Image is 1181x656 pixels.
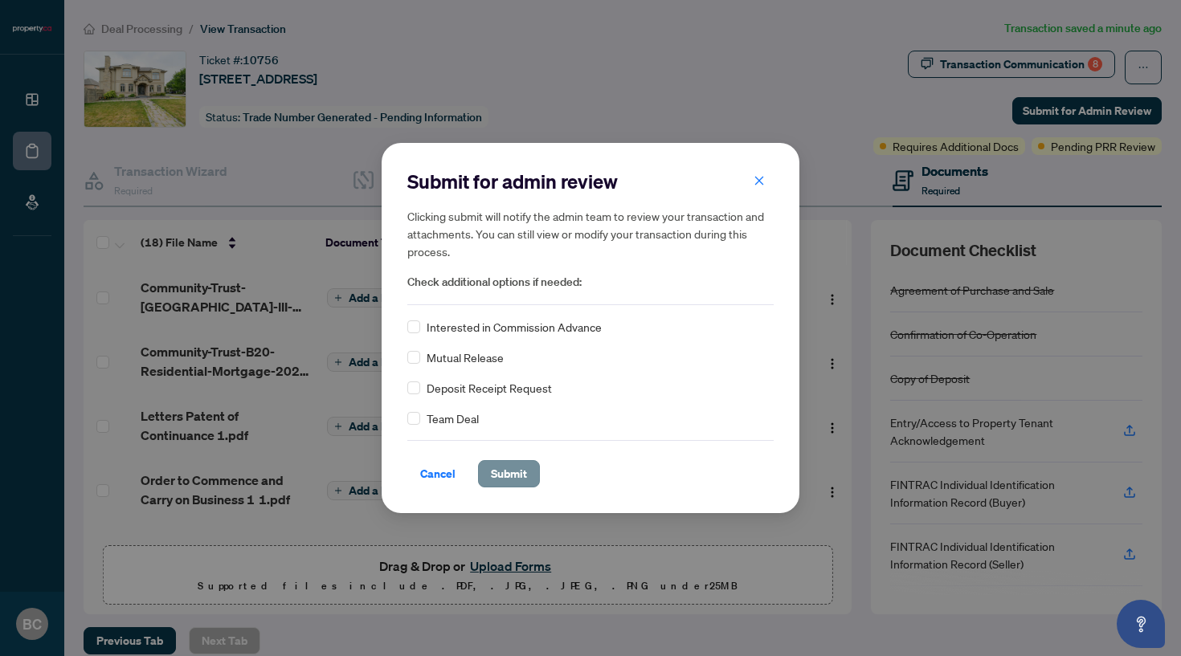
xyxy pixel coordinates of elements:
[427,318,602,336] span: Interested in Commission Advance
[407,169,774,194] h2: Submit for admin review
[427,409,479,427] span: Team Deal
[407,273,774,291] span: Check additional options if needed:
[427,379,552,397] span: Deposit Receipt Request
[491,461,527,487] span: Submit
[478,460,540,487] button: Submit
[407,207,774,260] h5: Clicking submit will notify the admin team to review your transaction and attachments. You can st...
[1117,600,1165,648] button: Open asap
[407,460,468,487] button: Cancel
[754,175,765,186] span: close
[420,461,456,487] span: Cancel
[427,348,504,366] span: Mutual Release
